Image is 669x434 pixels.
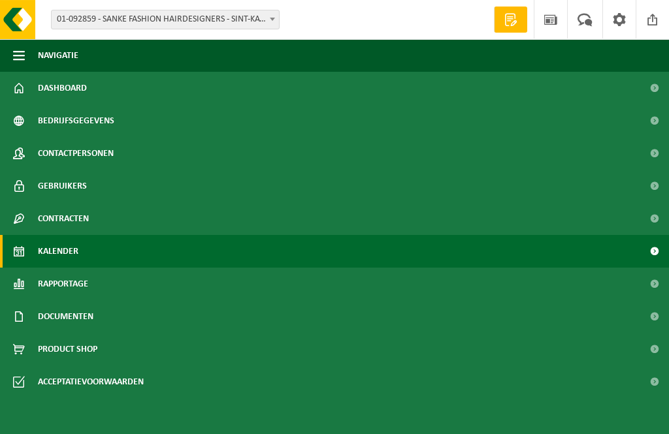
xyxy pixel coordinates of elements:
[7,405,218,434] iframe: chat widget
[38,365,144,398] span: Acceptatievoorwaarden
[38,300,93,333] span: Documenten
[38,202,89,235] span: Contracten
[38,268,88,300] span: Rapportage
[38,72,87,104] span: Dashboard
[52,10,279,29] span: 01-092859 - SANKE FASHION HAIRDESIGNERS - SINT-KATELIJNE-WAVER
[38,235,78,268] span: Kalender
[38,333,97,365] span: Product Shop
[38,170,87,202] span: Gebruikers
[38,104,114,137] span: Bedrijfsgegevens
[38,39,78,72] span: Navigatie
[38,137,114,170] span: Contactpersonen
[51,10,280,29] span: 01-092859 - SANKE FASHION HAIRDESIGNERS - SINT-KATELIJNE-WAVER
